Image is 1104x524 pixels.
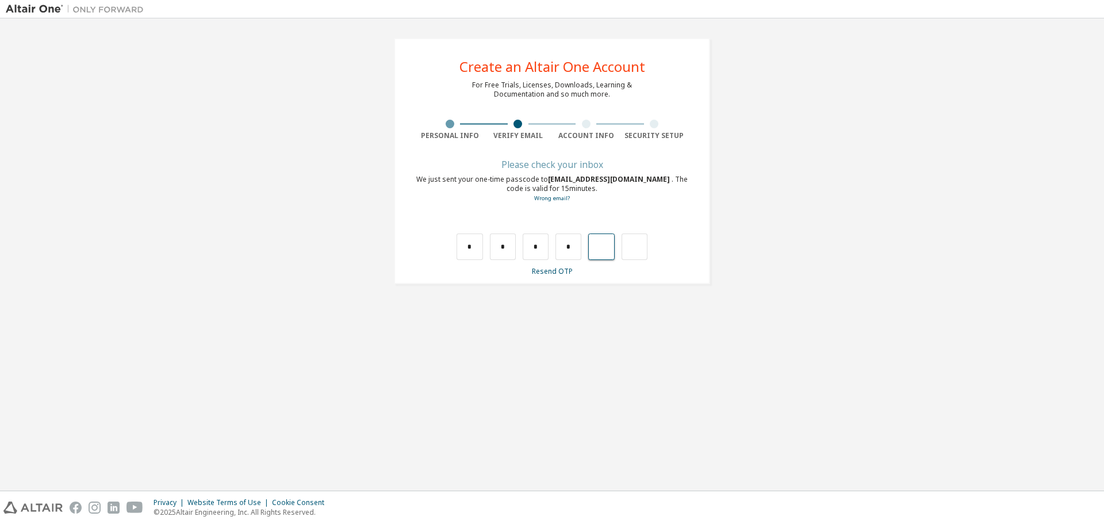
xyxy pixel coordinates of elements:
[154,498,187,507] div: Privacy
[416,175,688,203] div: We just sent your one-time passcode to . The code is valid for 15 minutes.
[187,498,272,507] div: Website Terms of Use
[108,502,120,514] img: linkedin.svg
[548,174,672,184] span: [EMAIL_ADDRESS][DOMAIN_NAME]
[416,161,688,168] div: Please check your inbox
[6,3,149,15] img: Altair One
[272,498,331,507] div: Cookie Consent
[3,502,63,514] img: altair_logo.svg
[126,502,143,514] img: youtube.svg
[484,131,553,140] div: Verify Email
[154,507,331,517] p: © 2025 Altair Engineering, Inc. All Rights Reserved.
[89,502,101,514] img: instagram.svg
[620,131,689,140] div: Security Setup
[534,194,570,202] a: Go back to the registration form
[70,502,82,514] img: facebook.svg
[459,60,645,74] div: Create an Altair One Account
[532,266,573,276] a: Resend OTP
[416,131,484,140] div: Personal Info
[552,131,620,140] div: Account Info
[472,81,632,99] div: For Free Trials, Licenses, Downloads, Learning & Documentation and so much more.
